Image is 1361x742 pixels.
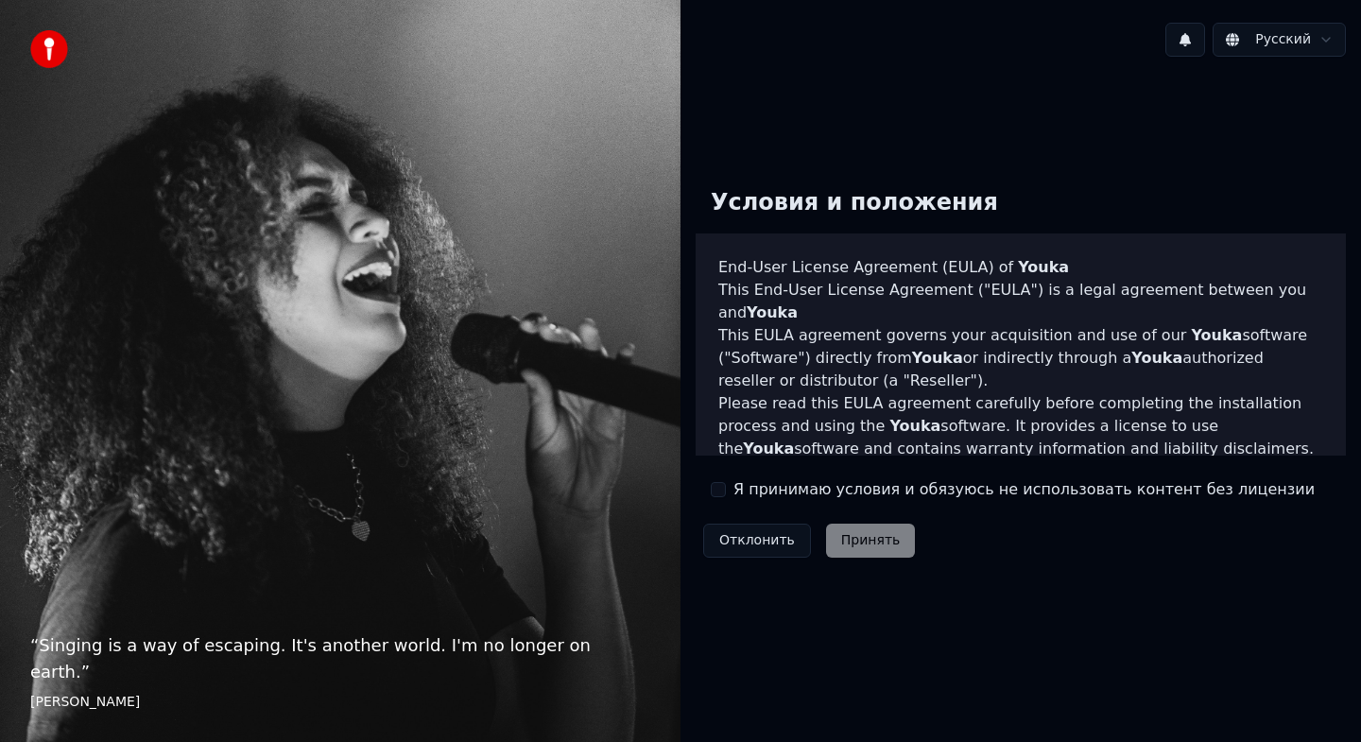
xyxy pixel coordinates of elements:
[718,279,1323,324] p: This End-User License Agreement ("EULA") is a legal agreement between you and
[30,632,650,685] p: “ Singing is a way of escaping. It's another world. I'm no longer on earth. ”
[703,524,811,558] button: Отклонить
[747,303,798,321] span: Youka
[718,392,1323,460] p: Please read this EULA agreement carefully before completing the installation process and using th...
[1018,258,1069,276] span: Youka
[1191,326,1242,344] span: Youka
[733,478,1315,501] label: Я принимаю условия и обязуюсь не использовать контент без лицензии
[889,417,940,435] span: Youka
[30,30,68,68] img: youka
[30,693,650,712] footer: [PERSON_NAME]
[1131,349,1182,367] span: Youka
[718,324,1323,392] p: This EULA agreement governs your acquisition and use of our software ("Software") directly from o...
[912,349,963,367] span: Youka
[718,256,1323,279] h3: End-User License Agreement (EULA) of
[696,173,1013,233] div: Условия и положения
[743,440,794,457] span: Youka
